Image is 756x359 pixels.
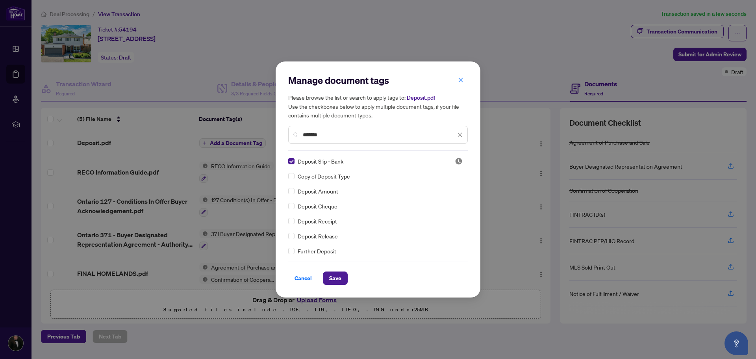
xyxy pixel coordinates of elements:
button: Cancel [288,272,318,285]
span: Deposit.pdf [407,94,435,101]
span: Further Deposit [298,247,336,255]
img: status [455,157,463,165]
span: close [457,132,463,138]
span: Deposit Cheque [298,202,337,210]
span: Deposit Release [298,232,338,240]
span: Pending Review [455,157,463,165]
span: Save [329,272,341,285]
h2: Manage document tags [288,74,468,87]
button: Open asap [724,331,748,355]
span: Copy of Deposit Type [298,172,350,180]
span: Deposit Amount [298,187,338,195]
span: Cancel [295,272,312,285]
span: Deposit Slip - Bank [298,157,343,166]
span: Deposit Receipt [298,217,337,225]
h5: Please browse the list or search to apply tags to: Use the checkboxes below to apply multiple doc... [288,93,468,119]
button: Save [323,272,348,285]
span: close [458,77,463,83]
